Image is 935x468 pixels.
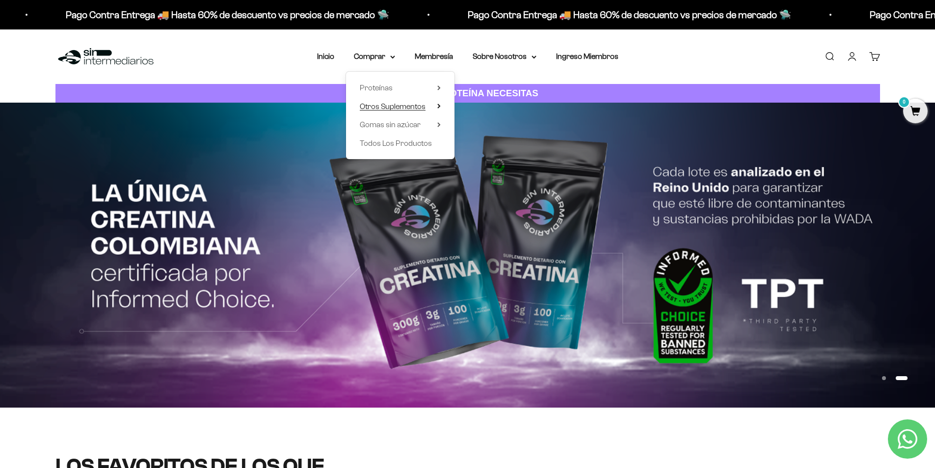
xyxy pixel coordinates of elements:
[360,118,441,131] summary: Gomas sin azúcar
[354,50,395,63] summary: Comprar
[360,82,441,94] summary: Proteínas
[903,107,928,117] a: 0
[898,96,910,108] mark: 0
[360,139,432,147] span: Todos Los Productos
[360,120,421,129] span: Gomas sin azúcar
[473,50,536,63] summary: Sobre Nosotros
[397,88,538,98] strong: CUANTA PROTEÍNA NECESITAS
[360,137,441,150] a: Todos Los Productos
[360,83,393,92] span: Proteínas
[360,102,426,110] span: Otros Suplementos
[465,7,789,23] p: Pago Contra Entrega 🚚 Hasta 60% de descuento vs precios de mercado 🛸
[360,100,441,113] summary: Otros Suplementos
[55,84,880,103] a: CUANTA PROTEÍNA NECESITAS
[556,52,618,60] a: Ingreso Miembros
[317,52,334,60] a: Inicio
[415,52,453,60] a: Membresía
[63,7,387,23] p: Pago Contra Entrega 🚚 Hasta 60% de descuento vs precios de mercado 🛸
